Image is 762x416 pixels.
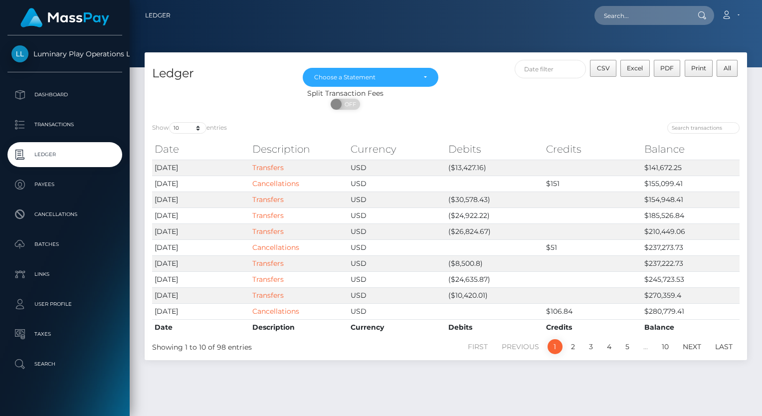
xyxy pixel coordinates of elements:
[152,176,250,192] td: [DATE]
[152,223,250,239] td: [DATE]
[152,271,250,287] td: [DATE]
[152,239,250,255] td: [DATE]
[642,303,740,319] td: $280,779.41
[152,303,250,319] td: [DATE]
[601,339,617,354] a: 4
[348,319,446,335] th: Currency
[7,49,122,58] span: Luminary Play Operations Limited
[7,322,122,347] a: Taxes
[7,112,122,137] a: Transactions
[446,287,544,303] td: ($10,420.01)
[691,64,706,72] span: Print
[597,64,610,72] span: CSV
[252,291,284,300] a: Transfers
[348,139,446,159] th: Currency
[642,255,740,271] td: $237,222.73
[252,307,299,316] a: Cancellations
[642,208,740,223] td: $185,526.84
[7,82,122,107] a: Dashboard
[717,60,738,77] button: All
[642,319,740,335] th: Balance
[348,287,446,303] td: USD
[152,139,250,159] th: Date
[348,176,446,192] td: USD
[152,192,250,208] td: [DATE]
[336,99,361,110] span: OFF
[303,68,438,87] button: Choose a Statement
[11,267,118,282] p: Links
[590,60,616,77] button: CSV
[20,8,109,27] img: MassPay Logo
[152,319,250,335] th: Date
[7,292,122,317] a: User Profile
[446,192,544,208] td: ($30,578.43)
[515,60,586,78] input: Date filter
[620,339,635,354] a: 5
[169,122,206,134] select: Showentries
[152,122,227,134] label: Show entries
[7,202,122,227] a: Cancellations
[348,223,446,239] td: USD
[446,271,544,287] td: ($24,635.87)
[152,65,288,82] h4: Ledger
[11,327,118,342] p: Taxes
[446,255,544,271] td: ($8,500.8)
[348,239,446,255] td: USD
[11,45,28,62] img: Luminary Play Operations Limited
[11,87,118,102] p: Dashboard
[7,172,122,197] a: Payees
[11,357,118,372] p: Search
[11,117,118,132] p: Transactions
[627,64,643,72] span: Excel
[348,255,446,271] td: USD
[7,142,122,167] a: Ledger
[548,339,563,354] a: 1
[7,232,122,257] a: Batches
[544,139,641,159] th: Credits
[314,73,415,81] div: Choose a Statement
[348,303,446,319] td: USD
[252,163,284,172] a: Transfers
[642,160,740,176] td: $141,672.25
[152,160,250,176] td: [DATE]
[667,122,740,134] input: Search transactions
[252,179,299,188] a: Cancellations
[544,176,641,192] td: $151
[446,223,544,239] td: ($26,824.67)
[724,64,731,72] span: All
[11,207,118,222] p: Cancellations
[348,208,446,223] td: USD
[677,339,707,354] a: Next
[594,6,688,25] input: Search...
[710,339,738,354] a: Last
[446,160,544,176] td: ($13,427.16)
[446,319,544,335] th: Debits
[252,195,284,204] a: Transfers
[252,275,284,284] a: Transfers
[544,319,641,335] th: Credits
[252,243,299,252] a: Cancellations
[660,64,674,72] span: PDF
[654,60,681,77] button: PDF
[11,147,118,162] p: Ledger
[250,139,348,159] th: Description
[656,339,674,354] a: 10
[145,5,171,26] a: Ledger
[152,208,250,223] td: [DATE]
[152,338,388,353] div: Showing 1 to 10 of 98 entries
[642,287,740,303] td: $270,359.4
[544,303,641,319] td: $106.84
[252,211,284,220] a: Transfers
[642,271,740,287] td: $245,723.53
[348,160,446,176] td: USD
[11,297,118,312] p: User Profile
[7,352,122,377] a: Search
[544,239,641,255] td: $51
[11,237,118,252] p: Batches
[250,319,348,335] th: Description
[642,176,740,192] td: $155,099.41
[566,339,580,354] a: 2
[446,208,544,223] td: ($24,922.22)
[11,177,118,192] p: Payees
[7,262,122,287] a: Links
